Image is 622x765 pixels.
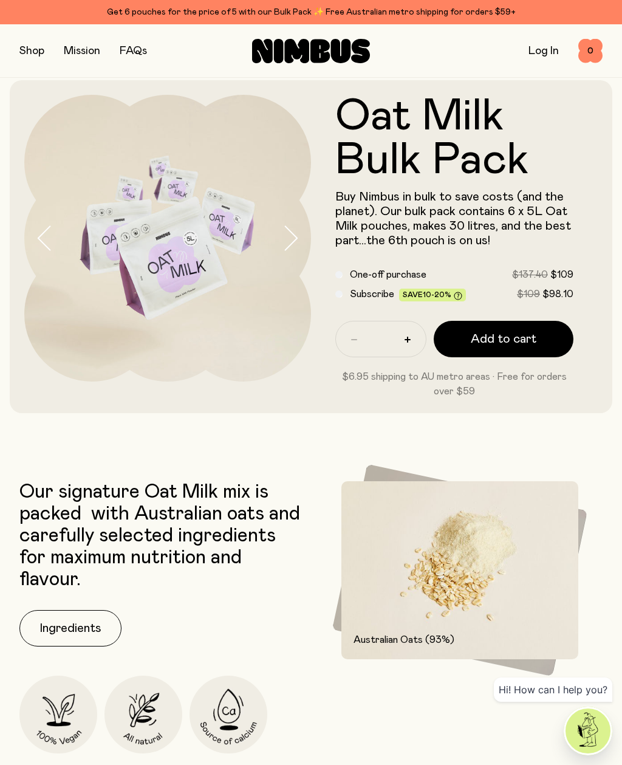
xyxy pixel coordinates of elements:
p: Our signature Oat Milk mix is packed with Australian oats and carefully selected ingredients for ... [19,481,305,591]
span: One-off purchase [350,270,426,280]
a: FAQs [120,46,147,57]
span: 10-20% [423,291,451,298]
span: Buy Nimbus in bulk to save costs (and the planet). Our bulk pack contains 6 x 5L Oat Milk pouches... [335,191,571,247]
img: Raw oats and oats in powdered form [341,481,578,659]
span: $98.10 [542,289,573,299]
button: Add to cart [434,321,573,357]
span: $137.40 [512,270,548,280]
span: $109 [550,270,573,280]
span: Save [403,291,462,300]
a: Mission [64,46,100,57]
span: $109 [517,289,540,299]
button: 0 [578,39,603,63]
span: Add to cart [471,331,536,348]
span: Subscribe [350,289,394,299]
button: Ingredients [19,610,121,647]
div: Get 6 pouches for the price of 5 with our Bulk Pack ✨ Free Australian metro shipping for orders $59+ [19,5,603,19]
p: Australian Oats (93%) [354,633,566,647]
img: agent [566,708,610,753]
p: $6.95 shipping to AU metro areas · Free for orders over $59 [335,369,573,399]
h1: Oat Milk Bulk Pack [335,95,573,182]
div: Hi! How can I help you? [494,678,612,702]
a: Log In [528,46,559,57]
